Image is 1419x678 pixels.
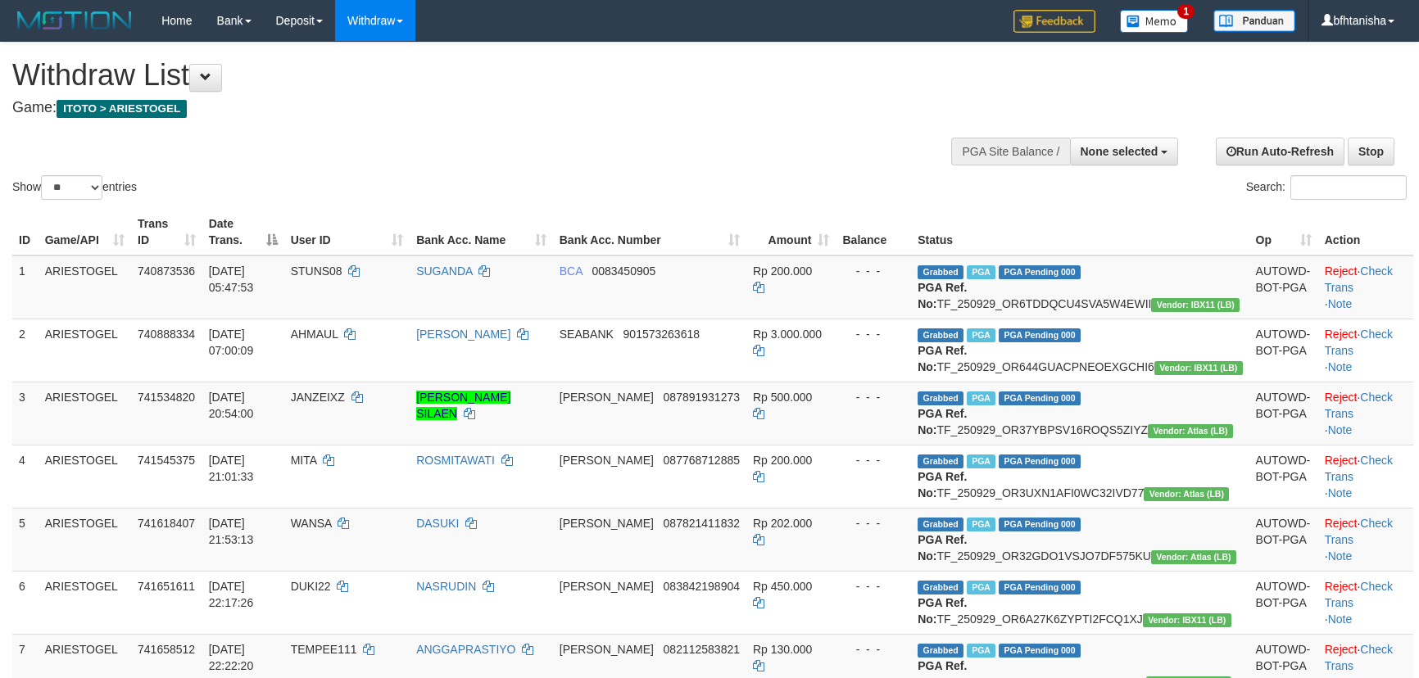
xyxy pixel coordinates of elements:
div: - - - [842,263,904,279]
span: Marked by bfhyosua [967,328,995,342]
span: PGA Pending [999,644,1081,658]
span: AHMAUL [291,328,338,341]
span: 741658512 [138,643,195,656]
span: Rp 3.000.000 [753,328,822,341]
th: Bank Acc. Name: activate to sort column ascending [410,209,553,255]
a: Reject [1325,580,1358,593]
h1: Withdraw List [12,59,930,92]
td: TF_250929_OR37YBPSV16ROQS5ZIYZ [911,382,1249,445]
td: ARIESTOGEL [39,571,131,634]
a: Check Trans [1325,391,1393,420]
span: 741545375 [138,454,195,467]
span: 740873536 [138,264,195,278]
td: · · [1318,382,1413,445]
th: Trans ID: activate to sort column ascending [131,209,202,255]
label: Search: [1246,175,1407,200]
span: PGA Pending [999,391,1081,405]
th: User ID: activate to sort column ascending [284,209,410,255]
span: 741534820 [138,391,195,404]
span: [DATE] 22:17:26 [209,580,254,609]
td: AUTOWD-BOT-PGA [1249,255,1318,319]
a: NASRUDIN [416,580,476,593]
th: Action [1318,209,1413,255]
td: 1 [12,255,39,319]
th: Op: activate to sort column ascending [1249,209,1318,255]
h4: Game: [12,100,930,116]
a: Check Trans [1325,328,1393,357]
td: · · [1318,445,1413,508]
span: Rp 200.000 [753,264,812,278]
a: Note [1328,486,1353,499]
th: Balance [836,209,911,255]
span: [DATE] 21:53:13 [209,517,254,546]
a: [PERSON_NAME] [416,328,510,341]
span: Marked by bfhtanisha [967,265,995,279]
span: 741651611 [138,580,195,593]
span: Rp 130.000 [753,643,812,656]
span: SEABANK [560,328,614,341]
span: [PERSON_NAME] [560,391,654,404]
span: Vendor URL: https://dashboard.q2checkout.com/secure [1151,550,1236,564]
td: · · [1318,571,1413,634]
td: AUTOWD-BOT-PGA [1249,571,1318,634]
td: TF_250929_OR644GUACPNEOEXGCHI6 [911,319,1249,382]
span: 740888334 [138,328,195,341]
span: [DATE] 21:01:33 [209,454,254,483]
div: - - - [842,641,904,658]
span: ITOTO > ARIESTOGEL [57,100,187,118]
a: Note [1328,423,1353,436]
a: Reject [1325,517,1358,530]
th: Game/API: activate to sort column ascending [39,209,131,255]
span: Grabbed [918,581,963,594]
span: Vendor URL: https://dashboard.q2checkout.com/secure [1154,361,1243,375]
a: Note [1328,549,1353,563]
div: - - - [842,578,904,594]
a: Check Trans [1325,264,1393,294]
span: Grabbed [918,644,963,658]
td: ARIESTOGEL [39,508,131,571]
th: Date Trans.: activate to sort column descending [202,209,284,255]
span: PGA Pending [999,518,1081,531]
div: - - - [842,389,904,405]
span: Copy 087821411832 to clipboard [664,517,740,530]
div: - - - [842,326,904,342]
span: Rp 202.000 [753,517,812,530]
a: DASUKI [416,517,459,530]
span: Grabbed [918,328,963,342]
span: Copy 083842198904 to clipboard [664,580,740,593]
td: AUTOWD-BOT-PGA [1249,445,1318,508]
span: Grabbed [918,265,963,279]
span: Vendor URL: https://dashboard.q2checkout.com/secure [1148,424,1233,438]
a: SUGANDA [416,264,472,278]
a: ROSMITAWATI [416,454,495,467]
a: Reject [1325,391,1358,404]
span: STUNS08 [291,264,342,278]
td: 2 [12,319,39,382]
a: Check Trans [1325,517,1393,546]
td: TF_250929_OR3UXN1AFI0WC32IVD77 [911,445,1249,508]
span: Rp 450.000 [753,580,812,593]
span: None selected [1081,145,1158,158]
td: 3 [12,382,39,445]
b: PGA Ref. No: [918,596,967,626]
span: JANZEIXZ [291,391,345,404]
span: Marked by bfhbram [967,454,995,468]
td: TF_250929_OR6A27K6ZYPTI2FCQ1XJ [911,571,1249,634]
td: TF_250929_OR6TDDQCU4SVA5W4EWII [911,255,1249,319]
a: Reject [1325,264,1358,278]
span: WANSA [291,517,332,530]
th: Bank Acc. Number: activate to sort column ascending [553,209,746,255]
span: Vendor URL: https://dashboard.q2checkout.com/secure [1144,487,1229,501]
td: 6 [12,571,39,634]
b: PGA Ref. No: [918,281,967,310]
b: PGA Ref. No: [918,344,967,373]
img: Feedback.jpg [1013,10,1095,33]
a: Check Trans [1325,643,1393,672]
span: Grabbed [918,454,963,468]
span: 1 [1177,4,1195,19]
a: Check Trans [1325,454,1393,483]
td: TF_250929_OR32GDO1VSJO7DF575KU [911,508,1249,571]
td: AUTOWD-BOT-PGA [1249,508,1318,571]
span: 741618407 [138,517,195,530]
span: Rp 200.000 [753,454,812,467]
